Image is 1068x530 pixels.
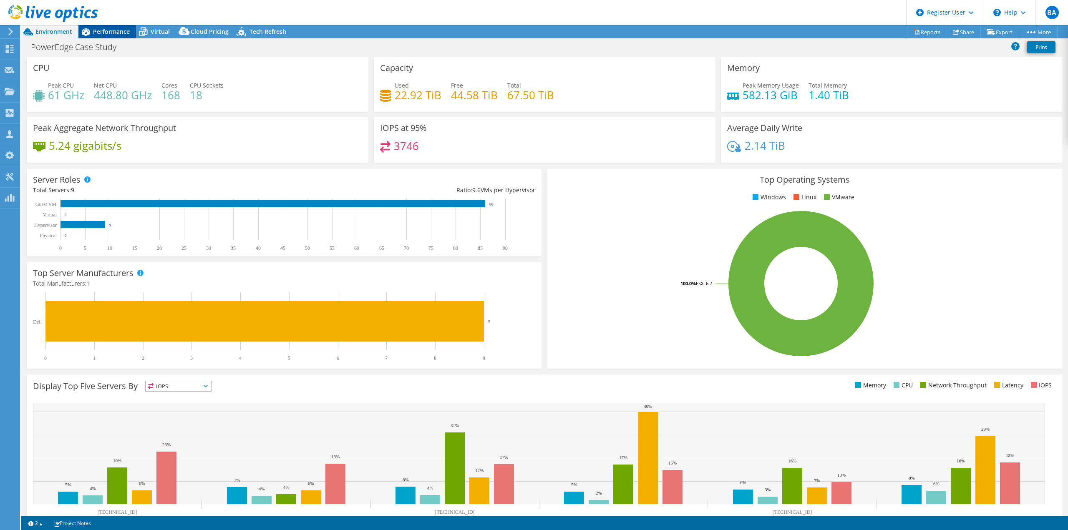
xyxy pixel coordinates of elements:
[43,212,57,218] text: Virtual
[809,81,847,89] span: Total Memory
[403,477,409,482] text: 8%
[239,355,242,361] text: 4
[146,381,211,391] span: IOPS
[773,509,812,515] text: [TECHNICAL_ID]
[745,141,785,150] h4: 2.14 TiB
[48,518,97,528] a: Project Notes
[33,279,535,288] h4: Total Manufacturers:
[256,245,261,251] text: 40
[385,355,388,361] text: 7
[33,319,42,325] text: Dell
[571,482,577,487] text: 5%
[472,186,481,194] span: 9.6
[33,186,284,195] div: Total Servers:
[1045,6,1059,19] span: BA
[190,355,193,361] text: 3
[933,481,940,486] text: 6%
[489,202,494,206] text: 86
[283,485,290,490] text: 4%
[337,355,339,361] text: 6
[451,90,498,100] h4: 44.58 TiB
[98,509,137,515] text: [TECHNICAL_ID]
[727,123,802,133] h3: Average Daily Write
[993,9,1001,16] svg: \n
[44,355,47,361] text: 0
[284,186,535,195] div: Ratio: VMs per Hypervisor
[907,25,947,38] a: Reports
[380,123,427,133] h3: IOPS at 95%
[49,141,121,150] h4: 5.24 gigabits/s
[394,141,419,151] h4: 3746
[1006,453,1014,458] text: 18%
[992,381,1023,390] li: Latency
[981,427,990,432] text: 29%
[918,381,987,390] li: Network Throughput
[791,193,816,202] li: Linux
[27,43,129,52] h1: PowerEdge Case Study
[680,280,696,286] tspan: 100.0%
[94,81,117,89] span: Net CPU
[475,468,484,473] text: 12%
[107,245,112,251] text: 10
[132,245,137,251] text: 15
[947,25,981,38] a: Share
[478,245,483,251] text: 85
[644,404,652,409] text: 40%
[483,355,485,361] text: 9
[288,355,290,361] text: 5
[157,245,162,251] text: 20
[837,472,846,477] text: 10%
[190,90,224,100] h4: 18
[23,518,48,528] a: 2
[142,355,144,361] text: 2
[161,81,177,89] span: Cores
[503,245,508,251] text: 90
[231,245,236,251] text: 35
[65,482,71,487] text: 5%
[696,280,712,286] tspan: ESXi 6.7
[596,490,602,495] text: 2%
[280,245,285,251] text: 45
[308,481,314,486] text: 6%
[814,478,820,483] text: 7%
[427,485,433,490] text: 4%
[249,28,286,35] span: Tech Refresh
[59,245,62,251] text: 0
[619,455,627,460] text: 17%
[554,175,1056,184] h3: Top Operating Systems
[743,90,799,100] h4: 582.13 GiB
[259,486,265,491] text: 4%
[434,355,436,361] text: 8
[35,28,72,35] span: Environment
[507,90,554,100] h4: 67.50 TiB
[453,245,458,251] text: 80
[331,454,340,459] text: 18%
[909,475,915,480] text: 8%
[853,381,886,390] li: Memory
[765,487,771,492] text: 3%
[40,233,57,239] text: Physical
[395,90,441,100] h4: 22.92 TiB
[500,455,508,460] text: 17%
[435,509,475,515] text: [TECHNICAL_ID]
[206,245,211,251] text: 30
[33,63,50,73] h3: CPU
[190,81,224,89] span: CPU Sockets
[71,186,74,194] span: 9
[451,81,463,89] span: Free
[35,201,56,207] text: Guest VM
[507,81,521,89] span: Total
[161,90,180,100] h4: 168
[305,245,310,251] text: 50
[139,481,145,486] text: 6%
[488,319,491,324] text: 9
[404,245,409,251] text: 70
[93,28,130,35] span: Performance
[162,442,171,447] text: 23%
[48,81,74,89] span: Peak CPU
[668,460,677,465] text: 15%
[809,90,849,100] h4: 1.40 TiB
[822,193,854,202] li: VMware
[84,245,86,251] text: 5
[428,245,433,251] text: 75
